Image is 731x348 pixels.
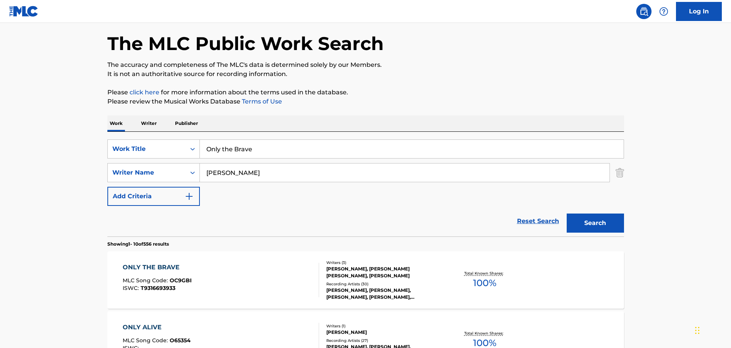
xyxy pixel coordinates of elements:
[639,7,648,16] img: search
[107,97,624,106] p: Please review the Musical Works Database
[173,115,200,131] p: Publisher
[616,163,624,182] img: Delete Criterion
[659,7,668,16] img: help
[513,213,563,230] a: Reset Search
[123,285,141,291] span: ISWC :
[107,32,384,55] h1: The MLC Public Work Search
[107,139,624,236] form: Search Form
[326,323,442,329] div: Writers ( 1 )
[107,70,624,79] p: It is not an authoritative source for recording information.
[107,241,169,248] p: Showing 1 - 10 of 556 results
[636,4,652,19] a: Public Search
[107,60,624,70] p: The accuracy and completeness of The MLC's data is determined solely by our Members.
[676,2,722,21] a: Log In
[693,311,731,348] iframe: Chat Widget
[695,319,700,342] div: Drag
[464,330,505,336] p: Total Known Shares:
[107,187,200,206] button: Add Criteria
[123,323,191,332] div: ONLY ALIVE
[107,115,125,131] p: Work
[326,338,442,343] div: Recording Artists ( 27 )
[123,337,170,344] span: MLC Song Code :
[326,260,442,265] div: Writers ( 3 )
[139,115,159,131] p: Writer
[326,329,442,336] div: [PERSON_NAME]
[326,281,442,287] div: Recording Artists ( 30 )
[9,6,39,17] img: MLC Logo
[170,337,191,344] span: O65354
[107,88,624,97] p: Please for more information about the terms used in the database.
[107,251,624,309] a: ONLY THE BRAVEMLC Song Code:OC9GBIISWC:T9316693933Writers (3)[PERSON_NAME], [PERSON_NAME] [PERSON...
[170,277,192,284] span: OC9GBI
[240,98,282,105] a: Terms of Use
[141,285,175,291] span: T9316693933
[326,287,442,301] div: [PERSON_NAME], [PERSON_NAME], [PERSON_NAME], [PERSON_NAME], [PERSON_NAME], [PERSON_NAME], [PERSON...
[123,263,192,272] div: ONLY THE BRAVE
[112,168,181,177] div: Writer Name
[123,277,170,284] span: MLC Song Code :
[567,214,624,233] button: Search
[326,265,442,279] div: [PERSON_NAME], [PERSON_NAME] [PERSON_NAME], [PERSON_NAME]
[473,276,496,290] span: 100 %
[185,192,194,201] img: 9d2ae6d4665cec9f34b9.svg
[130,89,159,96] a: click here
[464,270,505,276] p: Total Known Shares:
[112,144,181,154] div: Work Title
[656,4,671,19] div: Help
